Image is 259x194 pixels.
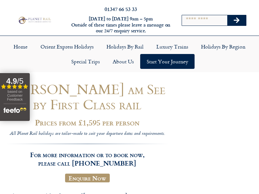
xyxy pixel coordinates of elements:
i: All Planet Rail holidays are tailor-made to suit your departure dates and requirements. [10,130,165,138]
a: Home [7,39,34,54]
a: Holidays by Region [195,39,252,54]
a: 01347 66 53 33 [105,5,137,13]
a: Start your Journey [140,54,195,69]
a: Orient Express Holidays [34,39,100,54]
nav: Menu [3,39,256,69]
h2: Prices from £1,595 per person [6,118,169,127]
a: Holidays by Rail [100,39,150,54]
a: Special Trips [65,54,106,69]
a: Luxury Trains [150,39,195,54]
h3: For more information or to book now, please call [PHONE_NUMBER] [6,144,169,167]
img: Planet Rail Train Holidays Logo [17,16,52,24]
h1: [PERSON_NAME] am See by First Class rail [6,81,169,112]
a: About Us [106,54,140,69]
h6: [DATE] to [DATE] 9am – 5pm Outside of these times please leave a message on our 24/7 enquiry serv... [71,16,171,34]
button: Search [227,15,246,26]
a: Enquire Now [65,174,110,183]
